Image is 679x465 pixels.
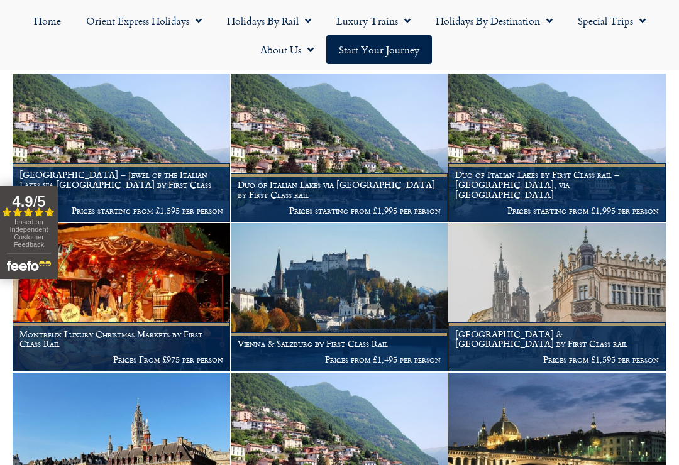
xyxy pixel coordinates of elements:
[248,35,326,64] a: About Us
[6,6,673,64] nav: Menu
[455,329,659,349] h1: [GEOGRAPHIC_DATA] & [GEOGRAPHIC_DATA] by First Class rail
[21,6,74,35] a: Home
[326,35,432,64] a: Start your Journey
[238,205,441,216] p: Prices starting from £1,995 per person
[324,6,423,35] a: Luxury Trains
[238,339,441,349] h1: Vienna & Salzburg by First Class Rail
[19,170,223,199] h1: [GEOGRAPHIC_DATA] – Jewel of the Italian Lakes via [GEOGRAPHIC_DATA] by First Class rail
[565,6,658,35] a: Special Trips
[231,223,449,372] a: Vienna & Salzburg by First Class Rail Prices from £1,495 per person
[455,205,659,216] p: Prices starting from £1,995 per person
[19,329,223,349] h1: Montreux Luxury Christmas Markets by First Class Rail
[231,74,449,222] a: Duo of Italian Lakes via [GEOGRAPHIC_DATA] by First Class rail Prices starting from £1,995 per pe...
[423,6,565,35] a: Holidays by Destination
[19,205,223,216] p: Prices starting from £1,595 per person
[455,170,659,199] h1: Duo of Italian Lakes by First Class rail – [GEOGRAPHIC_DATA], via [GEOGRAPHIC_DATA]
[214,6,324,35] a: Holidays by Rail
[19,354,223,364] p: Prices From £975 per person
[455,354,659,364] p: Prices from £1,595 per person
[238,354,441,364] p: Prices from £1,495 per person
[74,6,214,35] a: Orient Express Holidays
[448,74,666,222] a: Duo of Italian Lakes by First Class rail – [GEOGRAPHIC_DATA], via [GEOGRAPHIC_DATA] Prices starti...
[13,74,231,222] a: [GEOGRAPHIC_DATA] – Jewel of the Italian Lakes via [GEOGRAPHIC_DATA] by First Class rail Prices s...
[448,223,666,372] a: [GEOGRAPHIC_DATA] & [GEOGRAPHIC_DATA] by First Class rail Prices from £1,595 per person
[238,180,441,200] h1: Duo of Italian Lakes via [GEOGRAPHIC_DATA] by First Class rail
[13,223,231,372] a: Montreux Luxury Christmas Markets by First Class Rail Prices From £975 per person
